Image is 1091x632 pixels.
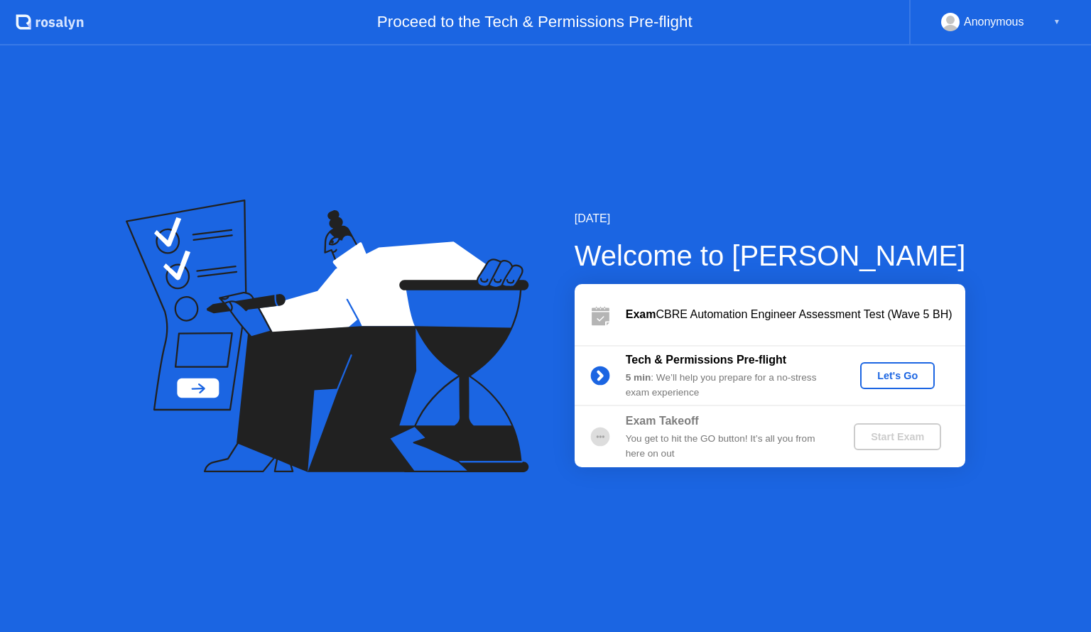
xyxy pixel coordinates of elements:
div: [DATE] [575,210,966,227]
div: Let's Go [866,370,929,381]
div: ▼ [1053,13,1060,31]
div: Welcome to [PERSON_NAME] [575,234,966,277]
div: CBRE Automation Engineer Assessment Test (Wave 5 BH) [626,306,965,323]
b: 5 min [626,372,651,383]
div: Anonymous [964,13,1024,31]
div: You get to hit the GO button! It’s all you from here on out [626,432,830,461]
b: Exam Takeoff [626,415,699,427]
button: Start Exam [854,423,941,450]
b: Exam [626,308,656,320]
b: Tech & Permissions Pre-flight [626,354,786,366]
div: : We’ll help you prepare for a no-stress exam experience [626,371,830,400]
button: Let's Go [860,362,935,389]
div: Start Exam [859,431,935,442]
